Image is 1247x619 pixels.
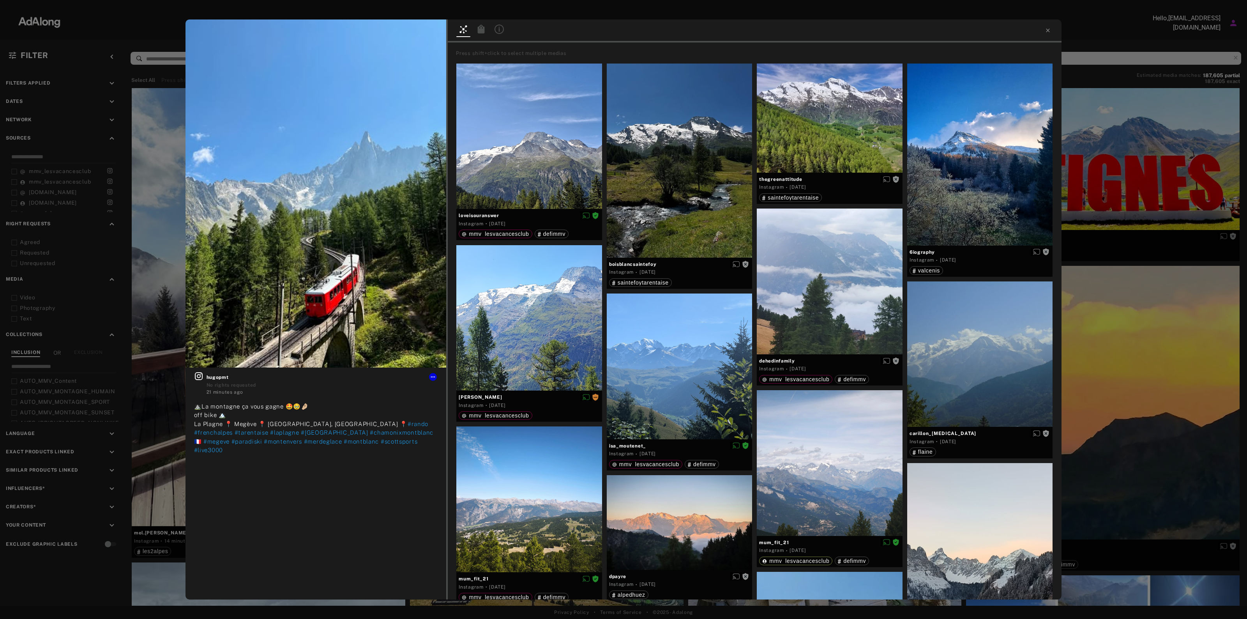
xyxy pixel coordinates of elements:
div: Instagram [759,547,784,554]
span: alpedhuez [618,592,645,598]
span: · [486,402,487,409]
span: mmv_lesvacancesclub [769,558,829,564]
div: defimmv [838,377,866,382]
span: · [486,584,487,590]
span: flaine [918,449,933,455]
img: 536701037_18519308101013713_9113377077884428282_n.jpg [185,19,447,368]
div: mmv_lesvacancesclub [462,594,529,600]
div: saintefoytarentaise [762,195,819,200]
span: [PERSON_NAME] [459,394,600,401]
span: mum_fit_21 [459,575,600,582]
div: Instagram [459,402,483,409]
span: Rights agreed [592,576,599,581]
div: alpedhuez [612,592,645,598]
span: Rights agreed [592,212,599,218]
button: Disable diffusion on this media [580,575,592,583]
div: Widget de chat [1208,582,1247,619]
button: Enable diffusion on this media [730,260,742,268]
span: mmv_lesvacancesclub [769,376,829,382]
span: #[GEOGRAPHIC_DATA] [301,429,368,436]
div: flaine [913,449,933,455]
span: · [936,439,938,445]
div: Instagram [910,256,934,264]
span: mum_fit_21 [759,539,900,546]
time: 2025-08-20T12:35:45.000Z [790,366,806,371]
div: Instagram [609,581,634,588]
time: 2025-08-17T11:31:28.000Z [940,439,956,444]
div: Instagram [609,269,634,276]
span: mmv_lesvacancesclub [469,594,529,600]
span: mmv_lesvacancesclub [619,461,679,467]
div: Instagram [759,365,784,372]
span: isa_moutenet_ [609,442,750,449]
button: Enable diffusion on this media [881,175,892,183]
span: Rights not requested [742,261,749,267]
button: Enable diffusion on this media [730,572,742,580]
time: 2025-07-22T16:53:18.000Z [489,584,505,590]
span: Rights not requested [892,358,899,363]
span: defimmv [693,461,716,467]
span: · [786,366,788,372]
span: #chamonixmontblanc🇫🇷 [194,429,433,445]
span: · [636,582,638,588]
div: Instagram [609,450,634,457]
button: Disable diffusion on this media [580,211,592,219]
time: 2025-06-01T14:46:19.000Z [790,184,806,190]
div: mmv_lesvacancesclub [762,558,829,564]
span: #frenchalpes [194,429,233,436]
div: mmv_lesvacancesclub [462,231,529,237]
button: Enable diffusion on this media [881,357,892,365]
span: saintefoytarentaise [618,279,669,286]
span: No rights requested [207,382,256,388]
span: loveisouranswer [459,212,600,219]
button: Disable diffusion on this media [580,393,592,401]
span: dpayre [609,573,750,580]
span: carillon_[MEDICAL_DATA] [910,430,1051,437]
span: mmv_lesvacancesclub [469,412,529,419]
iframe: Chat Widget [1208,582,1247,619]
button: Enable diffusion on this media [1031,248,1042,256]
div: Instagram [910,438,934,445]
span: #rando [408,421,428,427]
span: ⛰️La montagne ça vous gagne 🤩🥹🤌🏼 off bike 🏔️ La Plagne 📍 Megève 📍 [GEOGRAPHIC_DATA], [GEOGRAPHIC_... [194,403,408,427]
span: Rights requested [592,394,599,400]
time: 2025-08-21T13:30:00.000Z [207,389,243,395]
span: #scottsports [381,438,417,445]
time: 2025-07-23T15:17:22.000Z [790,548,806,553]
span: saintefoytarentaise [768,195,819,201]
time: 2025-08-08T09:09:37.000Z [639,269,656,275]
span: · [786,184,788,191]
div: defimmv [538,594,566,600]
span: #merdeglace [304,438,342,445]
span: · [636,451,638,457]
div: defimmv [838,558,866,564]
span: · [936,257,938,264]
span: #laplagne [270,429,299,436]
span: hugopmt [207,374,438,381]
span: #montblanc [344,438,379,445]
div: Instagram [459,220,483,227]
div: Press shift+click to select multiple medias [456,50,1059,57]
span: #megeve [203,438,230,445]
span: · [786,548,788,554]
time: 2025-08-19T13:45:40.000Z [489,403,505,408]
time: 2025-06-24T04:50:47.000Z [639,582,656,587]
time: 2025-04-19T07:54:53.000Z [940,257,956,263]
span: thegreenattitude [759,176,900,183]
span: boisblancsaintefoy [609,261,750,268]
span: Rights not requested [1042,249,1049,255]
span: Rights not requested [742,573,749,579]
div: defimmv [688,462,716,467]
span: Rights not requested [1042,430,1049,436]
span: · [486,221,487,227]
div: Instagram [759,184,784,191]
time: 2025-07-24T07:01:22.000Z [639,451,656,456]
span: dehedinfamily [759,357,900,364]
div: Instagram [459,584,483,591]
div: defimmv [538,231,566,237]
button: Enable diffusion on this media [1031,429,1042,437]
span: defimmv [543,594,566,600]
span: Rights agreed [892,539,899,545]
span: Rights not requested [892,176,899,182]
span: 6iography [910,249,1051,256]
